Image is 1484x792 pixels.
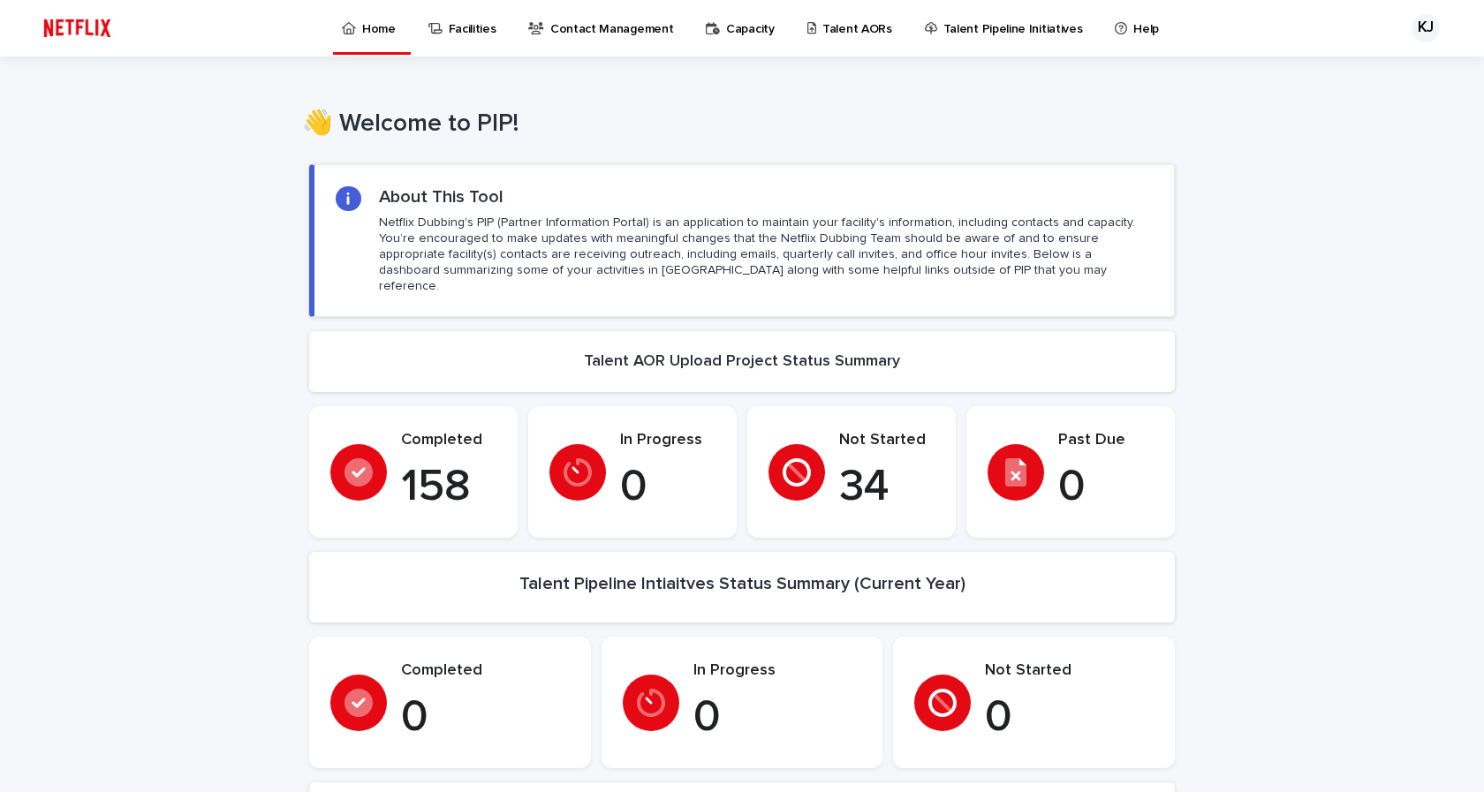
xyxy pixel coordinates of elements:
p: Completed [401,661,570,681]
p: 0 [401,691,570,744]
h1: 👋 Welcome to PIP! [302,109,1168,140]
div: KJ [1412,14,1440,42]
p: In Progress [693,661,862,681]
p: 158 [401,461,496,514]
p: 0 [620,461,715,514]
p: In Progress [620,431,715,450]
p: Not Started [839,431,935,450]
p: 0 [1058,461,1154,514]
p: Netflix Dubbing's PIP (Partner Information Portal) is an application to maintain your facility's ... [379,215,1153,295]
img: ifQbXi3ZQGMSEF7WDB7W [35,11,119,46]
p: 0 [985,691,1154,744]
h2: About This Tool [379,186,503,207]
p: Past Due [1058,431,1154,450]
p: 0 [693,691,862,744]
p: Completed [401,431,496,450]
p: 34 [839,461,935,514]
p: Not Started [985,661,1154,681]
h2: Talent AOR Upload Project Status Summary [584,352,900,372]
h2: Talent Pipeline Intiaitves Status Summary (Current Year) [519,573,965,594]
